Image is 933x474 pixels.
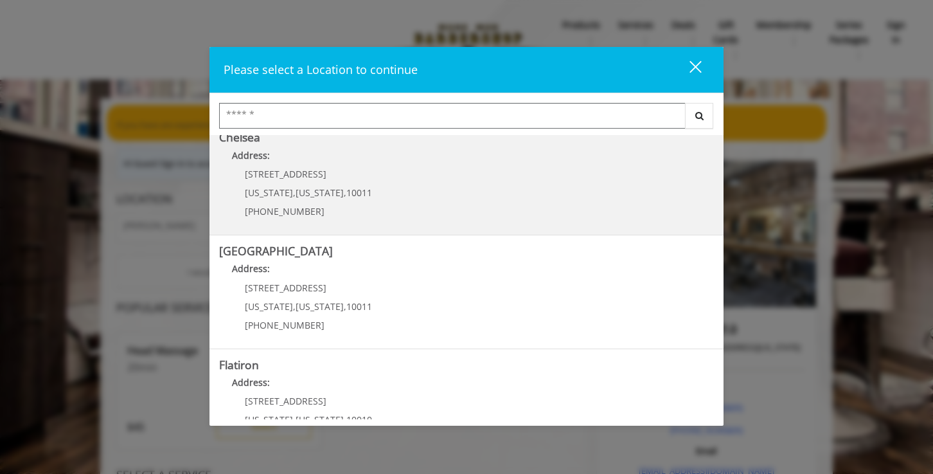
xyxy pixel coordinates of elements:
span: Please select a Location to continue [224,62,418,77]
b: Address: [232,149,270,161]
button: close dialog [666,57,709,83]
span: , [293,187,296,199]
i: Search button [692,111,707,120]
input: Search Center [219,103,686,129]
b: Flatiron [219,357,259,372]
span: 10010 [346,414,372,426]
span: , [344,187,346,199]
b: Chelsea [219,129,260,145]
span: [PHONE_NUMBER] [245,205,324,217]
span: [US_STATE] [296,414,344,426]
span: [STREET_ADDRESS] [245,395,326,407]
span: [STREET_ADDRESS] [245,282,326,294]
span: [US_STATE] [296,187,344,199]
div: Center Select [219,103,714,135]
span: [US_STATE] [296,300,344,313]
span: [STREET_ADDRESS] [245,168,326,180]
span: 10011 [346,187,372,199]
span: , [293,300,296,313]
div: close dialog [675,60,700,79]
span: [US_STATE] [245,414,293,426]
b: [GEOGRAPHIC_DATA] [219,243,333,259]
span: [PHONE_NUMBER] [245,319,324,331]
b: Address: [232,376,270,388]
span: 10011 [346,300,372,313]
span: [US_STATE] [245,187,293,199]
span: , [344,414,346,426]
span: [US_STATE] [245,300,293,313]
b: Address: [232,262,270,275]
span: , [344,300,346,313]
span: , [293,414,296,426]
